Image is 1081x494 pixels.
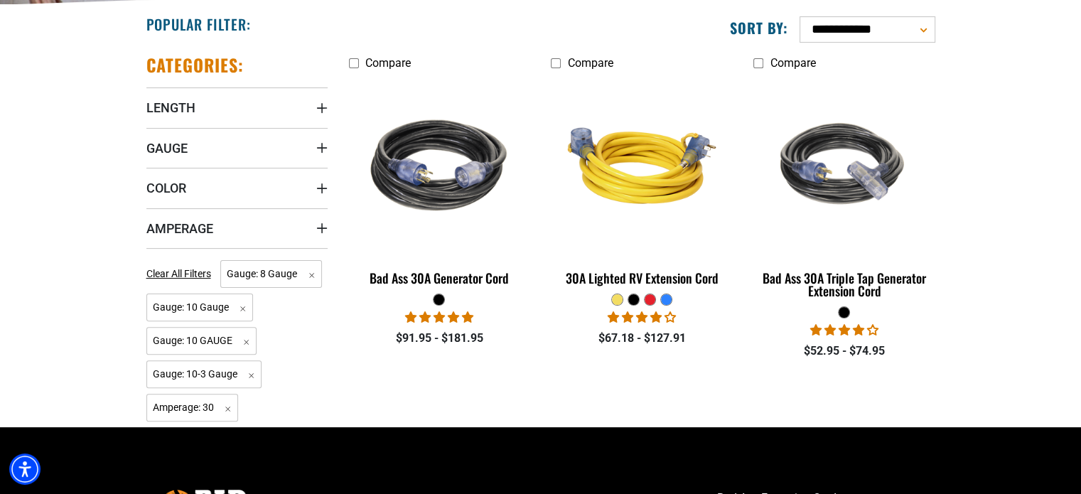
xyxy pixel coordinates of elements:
[551,77,732,293] a: yellow 30A Lighted RV Extension Cord
[146,367,262,380] a: Gauge: 10-3 Gauge
[146,333,257,347] a: Gauge: 10 GAUGE
[405,311,473,324] span: 5.00 stars
[552,84,731,247] img: yellow
[146,300,254,313] a: Gauge: 10 Gauge
[551,330,732,347] div: $67.18 - $127.91
[146,208,328,248] summary: Amperage
[753,343,935,360] div: $52.95 - $74.95
[551,272,732,284] div: 30A Lighted RV Extension Cord
[146,220,213,237] span: Amperage
[567,56,613,70] span: Compare
[350,84,529,247] img: black
[146,267,217,281] a: Clear All Filters
[349,77,530,293] a: black Bad Ass 30A Generator Cord
[146,360,262,388] span: Gauge: 10-3 Gauge
[755,84,934,247] img: black
[146,400,239,414] a: Amperage: 30
[146,394,239,421] span: Amperage: 30
[349,330,530,347] div: $91.95 - $181.95
[146,268,211,279] span: Clear All Filters
[146,327,257,355] span: Gauge: 10 GAUGE
[810,323,878,337] span: 4.00 stars
[146,168,328,208] summary: Color
[146,87,328,127] summary: Length
[753,272,935,297] div: Bad Ass 30A Triple Tap Generator Extension Cord
[730,18,788,37] label: Sort by:
[9,453,41,485] div: Accessibility Menu
[349,272,530,284] div: Bad Ass 30A Generator Cord
[770,56,815,70] span: Compare
[146,128,328,168] summary: Gauge
[753,77,935,306] a: black Bad Ass 30A Triple Tap Generator Extension Cord
[146,180,186,196] span: Color
[146,15,251,33] h2: Popular Filter:
[146,100,195,116] span: Length
[146,54,244,76] h2: Categories:
[365,56,411,70] span: Compare
[220,260,322,288] span: Gauge: 8 Gauge
[146,294,254,321] span: Gauge: 10 Gauge
[608,311,676,324] span: 4.11 stars
[220,267,322,280] a: Gauge: 8 Gauge
[146,140,188,156] span: Gauge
